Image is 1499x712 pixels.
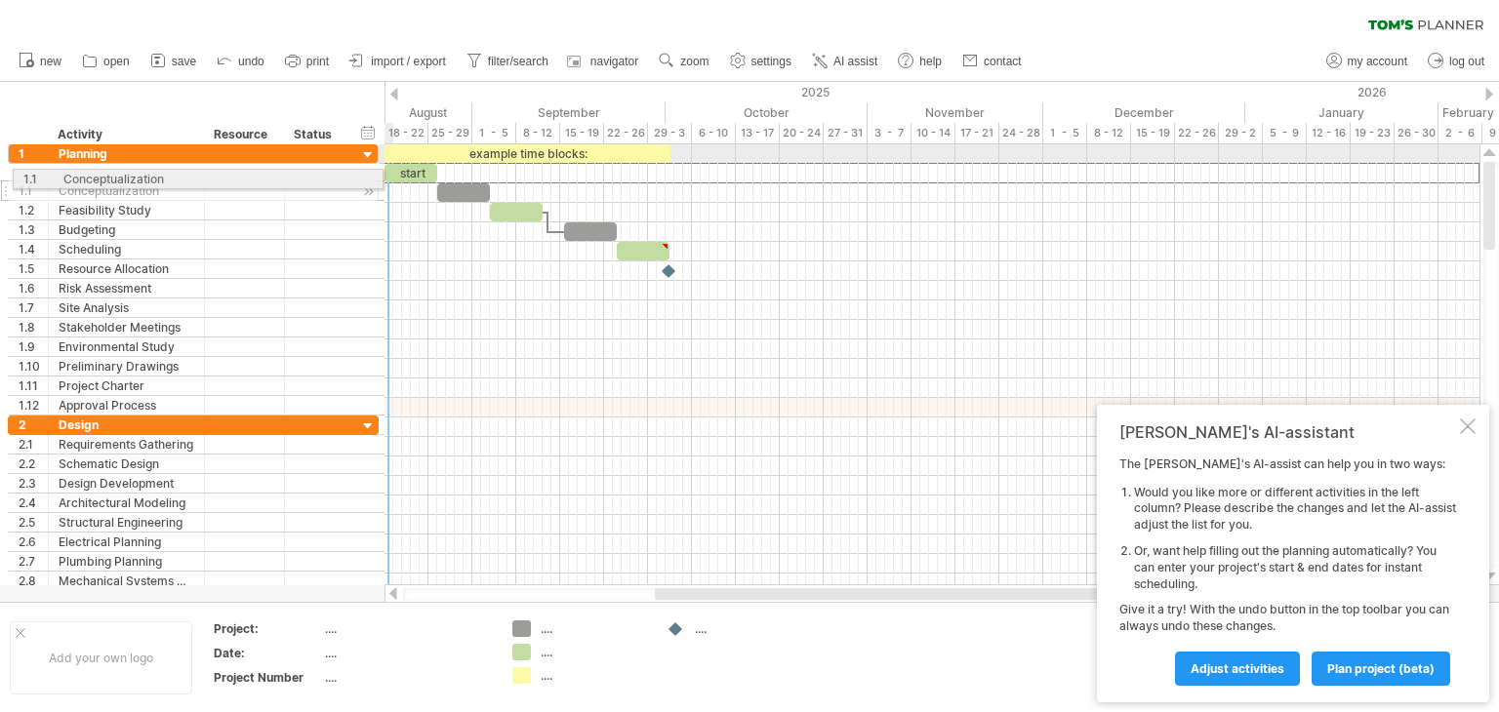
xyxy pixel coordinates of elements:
div: Risk Assessment [59,279,194,297]
div: Electrical Planning [59,533,194,551]
span: import / export [371,55,446,68]
div: 5 - 9 [1263,123,1307,143]
div: Design [59,415,194,434]
div: 1.8 [19,318,48,336]
div: .... [541,620,647,637]
a: zoom [654,49,714,74]
div: Project: [214,620,321,637]
span: filter/search [488,55,548,68]
span: help [919,55,942,68]
div: 1.5 [19,259,48,278]
div: Requirements Gathering [59,435,194,454]
div: 2 [19,415,48,434]
span: Adjust activities [1191,661,1284,676]
div: Resource Allocation [59,259,194,278]
a: log out [1423,49,1490,74]
div: Feasibility Study [59,201,194,219]
a: print [280,49,335,74]
div: example time blocks: [385,144,670,163]
div: 29 - 3 [648,123,692,143]
div: 1.6 [19,279,48,297]
div: 20 - 24 [780,123,824,143]
span: zoom [680,55,709,68]
div: 10 - 14 [912,123,955,143]
div: Activity [58,125,193,144]
div: October 2025 [666,102,868,123]
div: 2.3 [19,474,48,493]
div: 12 - 16 [1307,123,1351,143]
div: Schematic Design [59,455,194,473]
span: open [103,55,130,68]
div: Site Analysis [59,298,194,317]
div: Approval Process [59,396,194,415]
div: 2.7 [19,552,48,571]
div: .... [695,620,801,637]
div: 22 - 26 [1175,123,1219,143]
div: Architectural Modeling [59,494,194,512]
span: my account [1348,55,1407,68]
span: navigator [590,55,638,68]
div: 1.4 [19,240,48,258]
div: Budgeting [59,220,194,239]
div: 2 - 6 [1438,123,1482,143]
a: filter/search [462,49,554,74]
div: 6 - 10 [692,123,736,143]
div: 2.1 [19,435,48,454]
div: 2.4 [19,494,48,512]
div: Date: [214,645,321,661]
li: Would you like more or different activities in the left column? Please describe the changes and l... [1134,485,1456,534]
span: contact [984,55,1022,68]
a: contact [957,49,1028,74]
div: 13 - 17 [736,123,780,143]
div: December 2025 [1043,102,1245,123]
div: 22 - 26 [604,123,648,143]
div: Status [294,125,337,144]
a: plan project (beta) [1312,652,1450,686]
div: January 2026 [1245,102,1438,123]
span: log out [1449,55,1484,68]
div: .... [325,669,489,686]
span: new [40,55,61,68]
div: November 2025 [868,102,1043,123]
div: .... [325,620,489,637]
div: 1 - 5 [1043,123,1087,143]
div: 1.9 [19,337,48,356]
div: .... [325,645,489,661]
div: 1.11 [19,376,48,395]
div: Scheduling [59,240,194,258]
div: Planning [59,144,194,163]
div: Stakeholder Meetings [59,318,194,336]
div: 15 - 19 [1131,123,1175,143]
div: 1.7 [19,298,48,317]
div: [PERSON_NAME]'s AI-assistant [1119,422,1456,442]
div: start [385,164,437,182]
div: Mechanical Systems Design [59,572,194,590]
div: 1 - 5 [472,123,516,143]
a: new [14,49,67,74]
div: 18 - 22 [385,123,428,143]
div: 2.8 [19,572,48,590]
span: undo [238,55,264,68]
div: Preliminary Drawings [59,357,194,376]
li: Or, want help filling out the planning automatically? You can enter your project's start & end da... [1134,543,1456,592]
span: plan project (beta) [1327,661,1435,676]
div: Project Number [214,669,321,686]
div: Resource [214,125,273,144]
div: Add your own logo [10,621,192,694]
div: 29 - 2 [1219,123,1263,143]
div: scroll to activity [359,181,378,202]
div: 2.2 [19,455,48,473]
div: 27 - 31 [824,123,868,143]
a: import / export [344,49,452,74]
a: Adjust activities [1175,652,1300,686]
div: September 2025 [472,102,666,123]
div: .... [541,667,647,684]
div: 1 [19,144,48,163]
div: 3 - 7 [868,123,912,143]
div: 1.12 [19,396,48,415]
span: save [172,55,196,68]
div: 1.1 [19,181,48,200]
div: 1.2 [19,201,48,219]
div: 19 - 23 [1351,123,1395,143]
div: Design Development [59,474,194,493]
